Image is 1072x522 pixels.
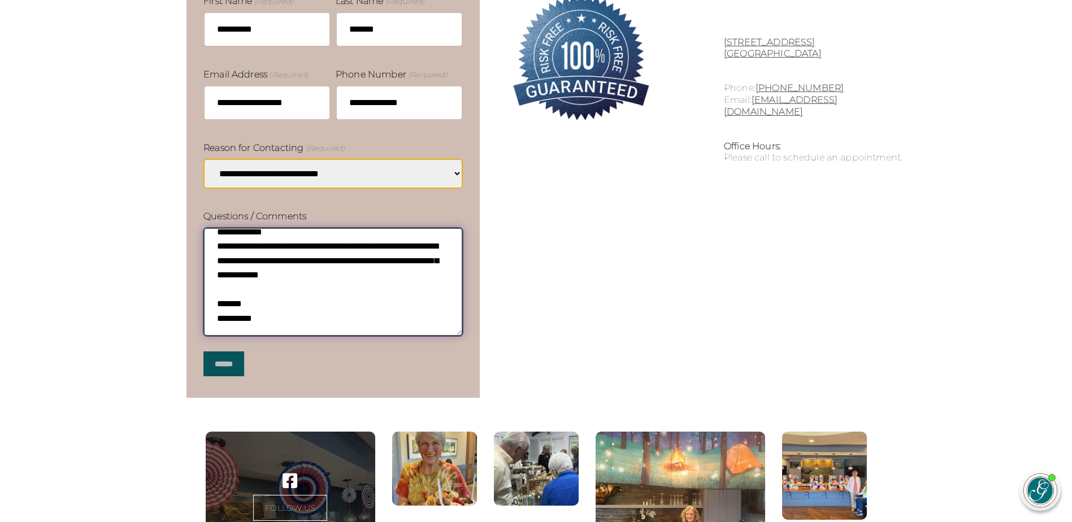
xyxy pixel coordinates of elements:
p: Phone: Email: [724,82,912,118]
div: Please call to schedule an appointment. [724,141,912,164]
span: (Required) [268,69,309,80]
a: [PHONE_NUMBER] [756,82,844,93]
span: (Required) [407,69,448,80]
span: (Required) [305,143,345,153]
a: Visit our ' . $platform_name . ' page [283,472,297,489]
a: [STREET_ADDRESS][GEOGRAPHIC_DATA] [724,37,822,59]
iframe: iframe [848,218,1061,459]
label: Email Address [203,68,309,81]
label: Phone Number [336,68,448,81]
label: Reason for Contacting [203,142,345,154]
strong: Office Hours: [724,141,781,151]
a: FOLLOW US [253,495,327,521]
img: avatar [1024,474,1057,507]
label: Questions / Comments [203,210,306,223]
a: [EMAIL_ADDRESS][DOMAIN_NAME] [724,94,837,117]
